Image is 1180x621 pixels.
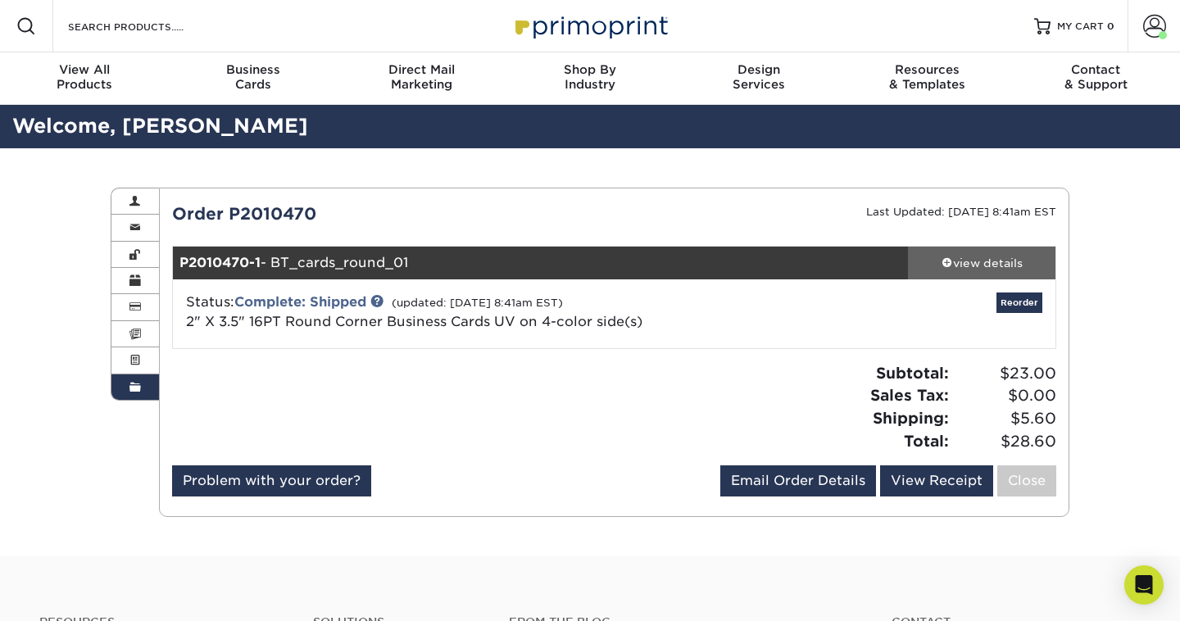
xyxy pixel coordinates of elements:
span: MY CART [1057,20,1104,34]
strong: P2010470-1 [179,255,261,270]
div: Open Intercom Messenger [1124,565,1164,605]
a: DesignServices [674,52,843,105]
a: Resources& Templates [843,52,1012,105]
a: Shop ByIndustry [506,52,674,105]
span: Direct Mail [337,62,506,77]
span: Contact [1011,62,1180,77]
span: $28.60 [954,430,1056,453]
a: Contact& Support [1011,52,1180,105]
span: Resources [843,62,1012,77]
div: Marketing [337,62,506,92]
span: $0.00 [954,384,1056,407]
iframe: Google Customer Reviews [1045,577,1180,621]
a: Close [997,465,1056,496]
a: Direct MailMarketing [337,52,506,105]
div: & Templates [843,62,1012,92]
span: 2" X 3.5" 16PT Round Corner Business Cards UV on 4-color side(s) [186,314,642,329]
strong: Shipping: [873,409,949,427]
div: view details [908,255,1055,271]
small: Last Updated: [DATE] 8:41am EST [866,206,1056,218]
input: SEARCH PRODUCTS..... [66,16,226,36]
div: Services [674,62,843,92]
span: Shop By [506,62,674,77]
a: view details [908,247,1055,279]
strong: Sales Tax: [870,386,949,404]
span: $23.00 [954,362,1056,385]
strong: Total: [904,432,949,450]
a: Complete: Shipped [234,294,366,310]
div: Status: [174,292,761,332]
div: & Support [1011,62,1180,92]
a: BusinessCards [169,52,338,105]
a: View Receipt [880,465,993,496]
div: - BT_cards_round_01 [173,247,909,279]
img: Primoprint [508,8,672,43]
div: Cards [169,62,338,92]
a: Email Order Details [720,465,876,496]
span: 0 [1107,20,1114,32]
span: Business [169,62,338,77]
a: Problem with your order? [172,465,371,496]
span: Design [674,62,843,77]
strong: Subtotal: [876,364,949,382]
span: $5.60 [954,407,1056,430]
a: Reorder [996,292,1042,313]
div: Order P2010470 [160,202,615,226]
div: Industry [506,62,674,92]
small: (updated: [DATE] 8:41am EST) [392,297,563,309]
